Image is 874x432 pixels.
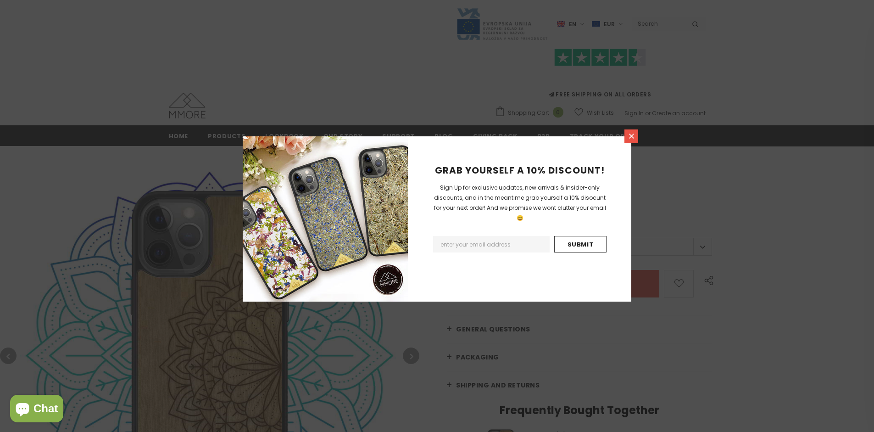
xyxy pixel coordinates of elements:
inbox-online-store-chat: Shopify online store chat [7,395,66,425]
input: Submit [554,236,607,252]
span: GRAB YOURSELF A 10% DISCOUNT! [435,164,605,177]
a: Close [624,129,638,143]
span: Sign Up for exclusive updates, new arrivals & insider-only discounts, and in the meantime grab yo... [434,184,606,222]
input: Email Address [433,236,550,252]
